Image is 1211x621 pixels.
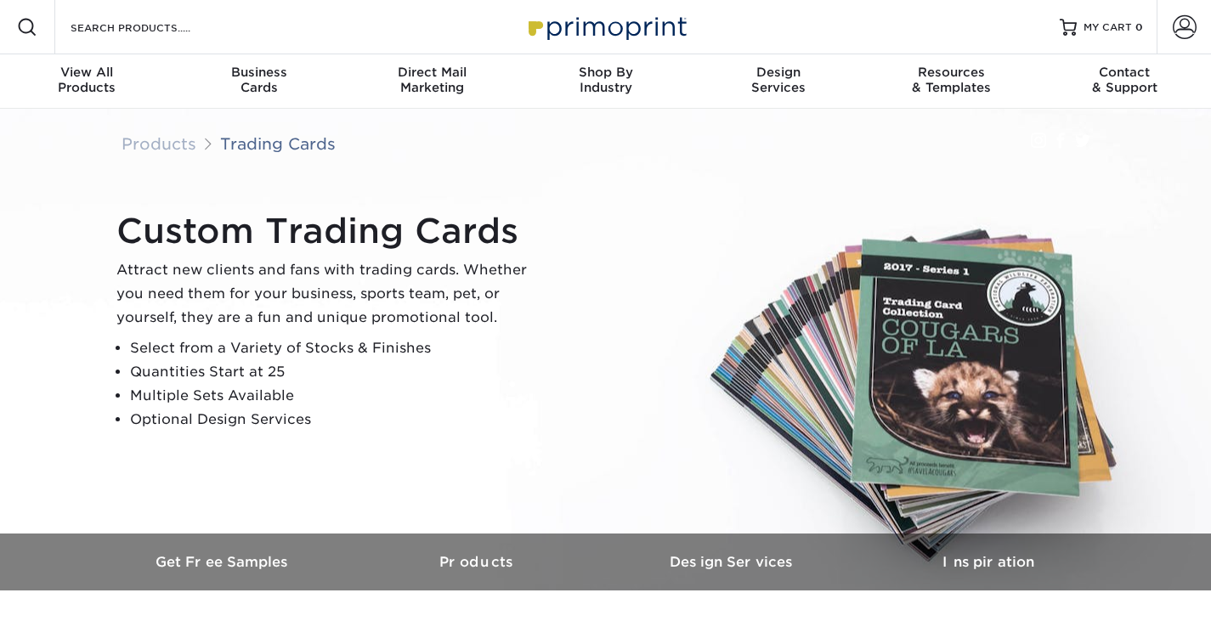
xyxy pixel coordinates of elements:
[865,65,1038,95] div: & Templates
[1038,54,1211,109] a: Contact& Support
[346,65,519,95] div: Marketing
[692,54,865,109] a: DesignServices
[1084,20,1132,35] span: MY CART
[1038,65,1211,95] div: & Support
[521,8,691,45] img: Primoprint
[865,54,1038,109] a: Resources& Templates
[130,336,541,360] li: Select from a Variety of Stocks & Finishes
[130,360,541,384] li: Quantities Start at 25
[519,65,693,95] div: Industry
[173,65,347,95] div: Cards
[130,408,541,432] li: Optional Design Services
[606,533,861,590] a: Design Services
[116,211,541,251] h1: Custom Trading Cards
[220,134,336,153] a: Trading Cards
[519,65,693,80] span: Shop By
[96,533,351,590] a: Get Free Samples
[346,65,519,80] span: Direct Mail
[692,65,865,95] div: Services
[606,554,861,570] h3: Design Services
[519,54,693,109] a: Shop ByIndustry
[122,134,196,153] a: Products
[865,65,1038,80] span: Resources
[861,554,1116,570] h3: Inspiration
[692,65,865,80] span: Design
[351,533,606,590] a: Products
[173,65,347,80] span: Business
[173,54,347,109] a: BusinessCards
[861,533,1116,590] a: Inspiration
[1135,21,1143,33] span: 0
[1038,65,1211,80] span: Contact
[116,258,541,330] p: Attract new clients and fans with trading cards. Whether you need them for your business, sports ...
[130,384,541,408] li: Multiple Sets Available
[96,554,351,570] h3: Get Free Samples
[69,17,235,37] input: SEARCH PRODUCTS.....
[346,54,519,109] a: Direct MailMarketing
[351,554,606,570] h3: Products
